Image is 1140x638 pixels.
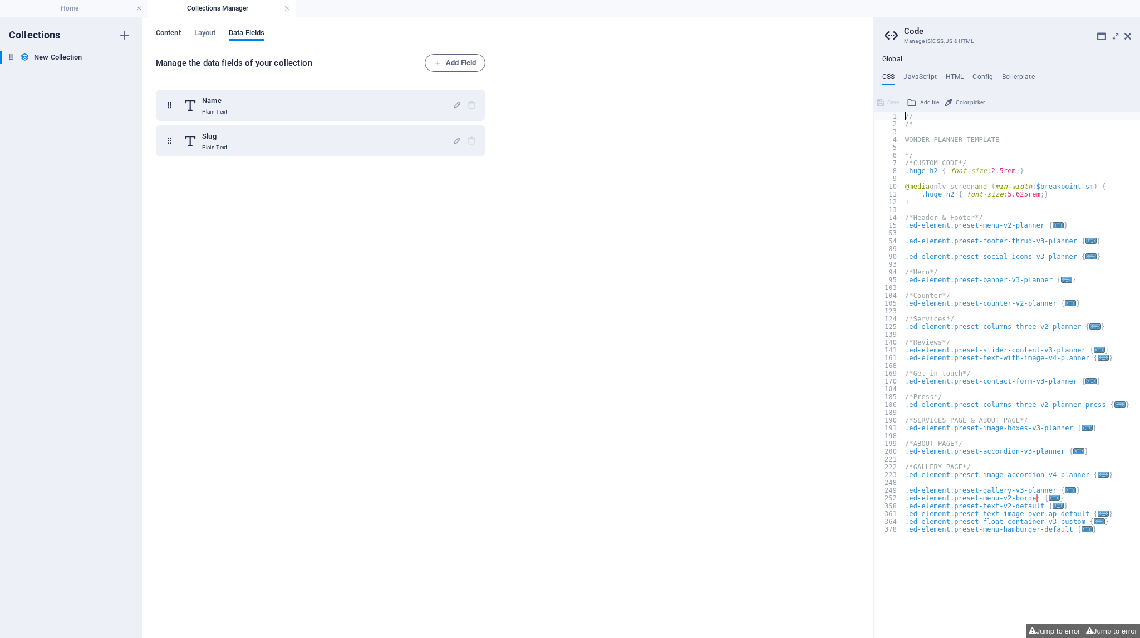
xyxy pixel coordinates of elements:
div: 5 [874,144,904,151]
h6: Manage the data fields of your collection [156,56,425,70]
span: Layout [194,26,216,42]
h3: Manage (S)CSS, JS & HTML [904,36,1109,46]
h4: Collections Manager [148,2,296,14]
div: 168 [874,362,904,370]
div: 4 [874,136,904,144]
p: Plain Text [202,107,227,116]
h6: New Collection [34,51,82,64]
div: 105 [874,300,904,307]
span: ... [1073,448,1084,454]
span: ... [1114,401,1126,408]
div: 248 [874,479,904,487]
div: 190 [874,416,904,424]
span: ... [1065,487,1076,493]
button: Add Field [425,54,485,72]
span: ... [1049,495,1060,501]
i: Create new collection [118,28,131,42]
button: Add file [905,96,941,109]
div: 7 [874,159,904,167]
div: 200 [874,448,904,455]
div: 161 [874,354,904,362]
div: 1 [874,112,904,120]
div: 199 [874,440,904,448]
div: 8 [874,167,904,175]
span: ... [1098,472,1109,478]
div: 11 [874,190,904,198]
h4: HTML [946,73,964,85]
span: Add file [920,96,939,109]
div: 6 [874,151,904,159]
span: Data Fields [229,26,264,42]
div: 140 [874,338,904,346]
span: ... [1094,518,1105,524]
button: Color picker [943,96,986,109]
div: 364 [874,518,904,526]
div: 104 [874,292,904,300]
div: 222 [874,463,904,471]
div: 378 [874,526,904,533]
span: ... [1085,378,1097,384]
div: 249 [874,487,904,494]
h4: JavaScript [903,73,936,85]
p: Plain Text [202,143,227,152]
span: ... [1061,277,1072,283]
div: 198 [874,432,904,440]
div: 361 [874,510,904,518]
div: 93 [874,261,904,268]
div: 103 [874,284,904,292]
span: Add Field [434,56,476,70]
div: 186 [874,401,904,409]
span: ... [1082,526,1093,532]
div: 2 [874,120,904,128]
div: 90 [874,253,904,261]
div: 185 [874,393,904,401]
span: ... [1082,425,1093,431]
div: 252 [874,494,904,502]
div: 223 [874,471,904,479]
div: 123 [874,307,904,315]
div: 9 [874,175,904,183]
h4: CSS [882,73,895,85]
span: Color picker [956,96,985,109]
div: 124 [874,315,904,323]
div: 221 [874,455,904,463]
div: 12 [874,198,904,206]
span: ... [1098,355,1109,361]
div: 170 [874,377,904,385]
h2: Code [904,26,1131,36]
div: 15 [874,222,904,229]
div: 94 [874,268,904,276]
div: 54 [874,237,904,245]
div: 184 [874,385,904,393]
h6: Collections [9,28,61,42]
button: Jump to error [1083,624,1140,638]
div: 358 [874,502,904,510]
span: ... [1065,300,1076,306]
h4: Config [972,73,993,85]
div: 139 [874,331,904,338]
span: ... [1085,253,1097,259]
span: ... [1053,503,1064,509]
div: 13 [874,206,904,214]
div: 53 [874,229,904,237]
div: 189 [874,409,904,416]
h4: Global [882,55,902,64]
div: 125 [874,323,904,331]
div: 89 [874,245,904,253]
div: 14 [874,214,904,222]
span: Content [156,26,181,42]
div: 191 [874,424,904,432]
button: Jump to error [1026,624,1083,638]
span: ... [1085,238,1097,244]
h4: Boilerplate [1002,73,1035,85]
h6: Slug [202,130,227,143]
div: 141 [874,346,904,354]
div: 10 [874,183,904,190]
span: ... [1098,511,1109,517]
div: 169 [874,370,904,377]
span: ... [1053,222,1064,228]
h6: Name [202,94,227,107]
div: 95 [874,276,904,284]
span: ... [1094,347,1105,353]
div: 3 [874,128,904,136]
